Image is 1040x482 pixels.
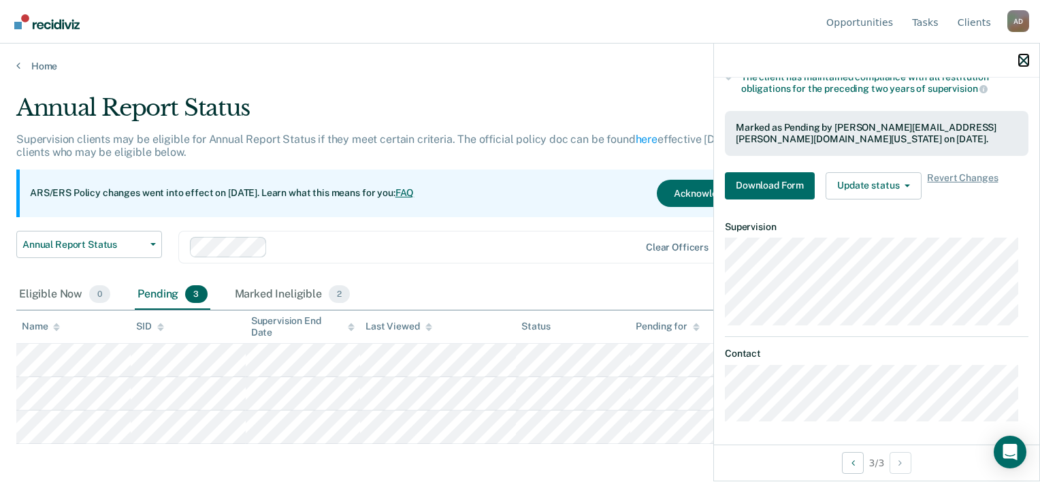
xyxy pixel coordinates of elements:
[657,180,786,207] button: Acknowledge & Close
[14,14,80,29] img: Recidiviz
[22,239,145,251] span: Annual Report Status
[714,445,1039,481] div: 3 / 3
[646,242,709,253] div: Clear officers
[251,315,355,338] div: Supervision End Date
[725,221,1028,233] dt: Supervision
[16,60,1024,72] a: Home
[928,83,988,94] span: supervision
[725,348,1028,359] dt: Contact
[725,172,820,199] a: Navigate to form link
[725,172,815,199] button: Download Form
[329,285,350,303] span: 2
[1007,10,1029,32] div: A D
[232,280,353,310] div: Marked Ineligible
[136,321,164,332] div: SID
[16,94,796,133] div: Annual Report Status
[22,321,60,332] div: Name
[736,122,1018,145] div: Marked as Pending by [PERSON_NAME][EMAIL_ADDRESS][PERSON_NAME][DOMAIN_NAME][US_STATE] on [DATE].
[741,71,1028,95] div: The client has maintained compliance with all restitution obligations for the preceding two years of
[521,321,551,332] div: Status
[185,285,207,303] span: 3
[890,452,911,474] button: Next Opportunity
[89,285,110,303] span: 0
[636,321,699,332] div: Pending for
[994,436,1026,468] div: Open Intercom Messenger
[826,172,922,199] button: Update status
[135,280,210,310] div: Pending
[636,133,657,146] a: here
[16,133,779,159] p: Supervision clients may be eligible for Annual Report Status if they meet certain criteria. The o...
[16,280,113,310] div: Eligible Now
[927,172,998,199] span: Revert Changes
[1007,10,1029,32] button: Profile dropdown button
[365,321,432,332] div: Last Viewed
[30,187,414,200] p: ARS/ERS Policy changes went into effect on [DATE]. Learn what this means for you:
[842,452,864,474] button: Previous Opportunity
[395,187,415,198] a: FAQ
